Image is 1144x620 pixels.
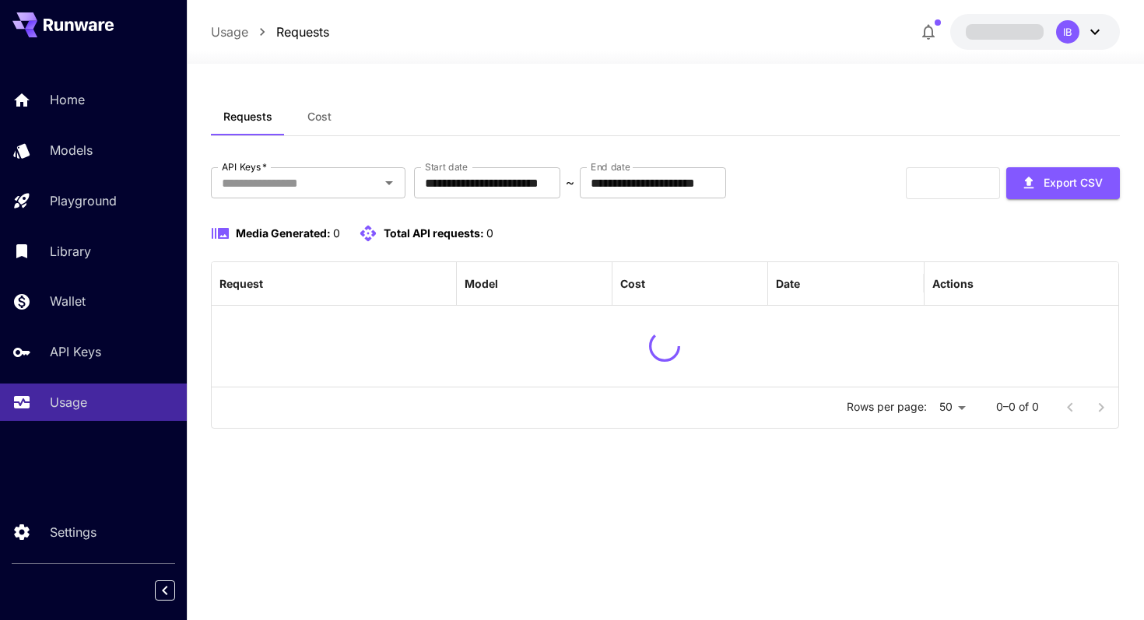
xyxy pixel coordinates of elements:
div: Actions [932,277,974,290]
a: Usage [211,23,248,41]
div: IB [1056,20,1079,44]
p: 0–0 of 0 [996,399,1039,415]
p: Usage [50,393,87,412]
label: API Keys [222,160,267,173]
div: Cost [620,277,645,290]
label: End date [591,160,630,173]
div: Model [465,277,498,290]
span: 0 [333,226,340,240]
nav: breadcrumb [211,23,329,41]
p: Home [50,90,85,109]
button: Open [378,172,400,194]
label: Start date [425,160,468,173]
p: Library [50,242,91,261]
div: Date [776,277,800,290]
span: Total API requests: [384,226,484,240]
p: Models [50,141,93,159]
p: Settings [50,523,97,541]
p: Wallet [50,292,86,310]
button: IB [950,14,1120,50]
span: Media Generated: [236,226,331,240]
span: 0 [486,226,493,240]
span: Cost [307,110,332,124]
button: Export CSV [1006,167,1120,199]
div: Request [219,277,263,290]
span: Requests [223,110,272,124]
button: Collapse sidebar [155,580,175,601]
div: Collapse sidebar [167,576,187,604]
p: Rows per page: [847,399,927,415]
p: ~ [566,173,574,192]
a: Requests [276,23,329,41]
p: API Keys [50,342,101,361]
div: 50 [933,396,971,419]
p: Playground [50,191,117,210]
